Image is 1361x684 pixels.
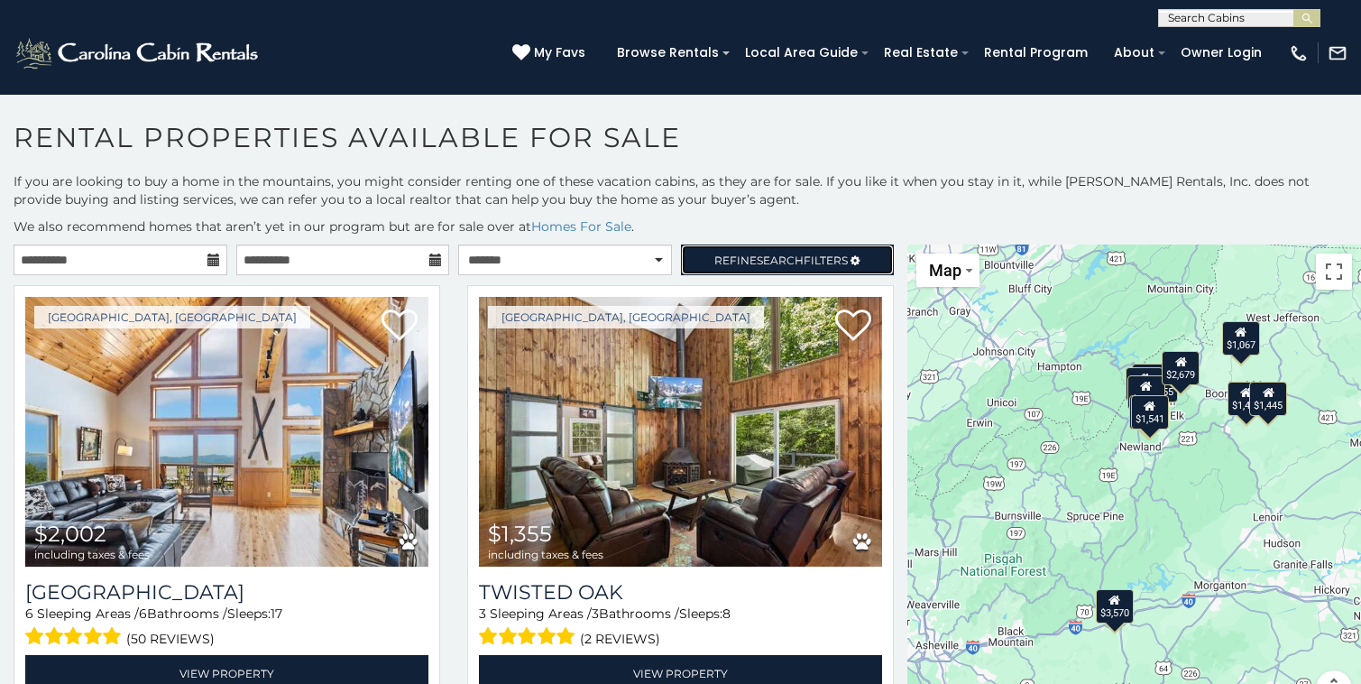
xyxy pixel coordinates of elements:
[1130,395,1168,430] div: $1,541
[580,627,660,651] span: (2 reviews)
[488,306,764,328] a: [GEOGRAPHIC_DATA], [GEOGRAPHIC_DATA]
[479,297,882,567] img: Twisted Oak
[25,605,33,622] span: 6
[1129,395,1167,430] div: $2,053
[1289,43,1309,63] img: phone-regular-white.png
[479,297,882,567] a: Twisted Oak $1,355 including taxes & fees
[34,521,106,547] span: $2,002
[479,605,486,622] span: 3
[488,521,552,547] span: $1,355
[479,605,882,651] div: Sleeping Areas / Bathrooms / Sleeps:
[1328,43,1347,63] img: mail-regular-white.png
[1316,254,1352,290] button: Toggle fullscreen view
[34,306,310,328] a: [GEOGRAPHIC_DATA], [GEOGRAPHIC_DATA]
[1125,367,1163,402] div: $1,781
[126,627,215,651] span: (50 reviews)
[736,39,867,67] a: Local Area Guide
[1227,382,1264,416] div: $1,415
[1139,368,1177,402] div: $1,355
[534,43,585,62] span: My Favs
[512,43,590,63] a: My Favs
[875,39,967,67] a: Real Estate
[1221,321,1259,356] div: $1,067
[25,580,428,605] a: [GEOGRAPHIC_DATA]
[34,549,150,560] span: including taxes & fees
[488,549,603,560] span: including taxes & fees
[14,35,263,71] img: White-1-2.png
[1127,375,1164,410] div: $1,842
[929,261,961,280] span: Map
[608,39,728,67] a: Browse Rentals
[681,245,895,275] a: RefineSearchFilters
[722,605,731,622] span: 8
[835,308,871,346] a: Add to favorites
[1172,39,1271,67] a: Owner Login
[25,580,428,605] h3: Pinecone Manor
[916,254,979,287] button: Change map style
[1249,382,1287,416] div: $1,445
[592,605,599,622] span: 3
[479,580,882,605] a: Twisted Oak
[25,605,428,651] div: Sleeping Areas / Bathrooms / Sleeps:
[1105,39,1163,67] a: About
[975,39,1097,67] a: Rental Program
[25,297,428,567] a: Pinecone Manor $2,002 including taxes & fees
[1132,364,1170,398] div: $2,002
[271,605,282,622] span: 17
[25,297,428,567] img: Pinecone Manor
[531,218,631,235] a: Homes For Sale
[757,254,804,267] span: Search
[139,605,147,622] span: 6
[1095,589,1133,624] div: $3,570
[382,308,418,346] a: Add to favorites
[1162,351,1200,385] div: $2,679
[714,254,848,267] span: Refine Filters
